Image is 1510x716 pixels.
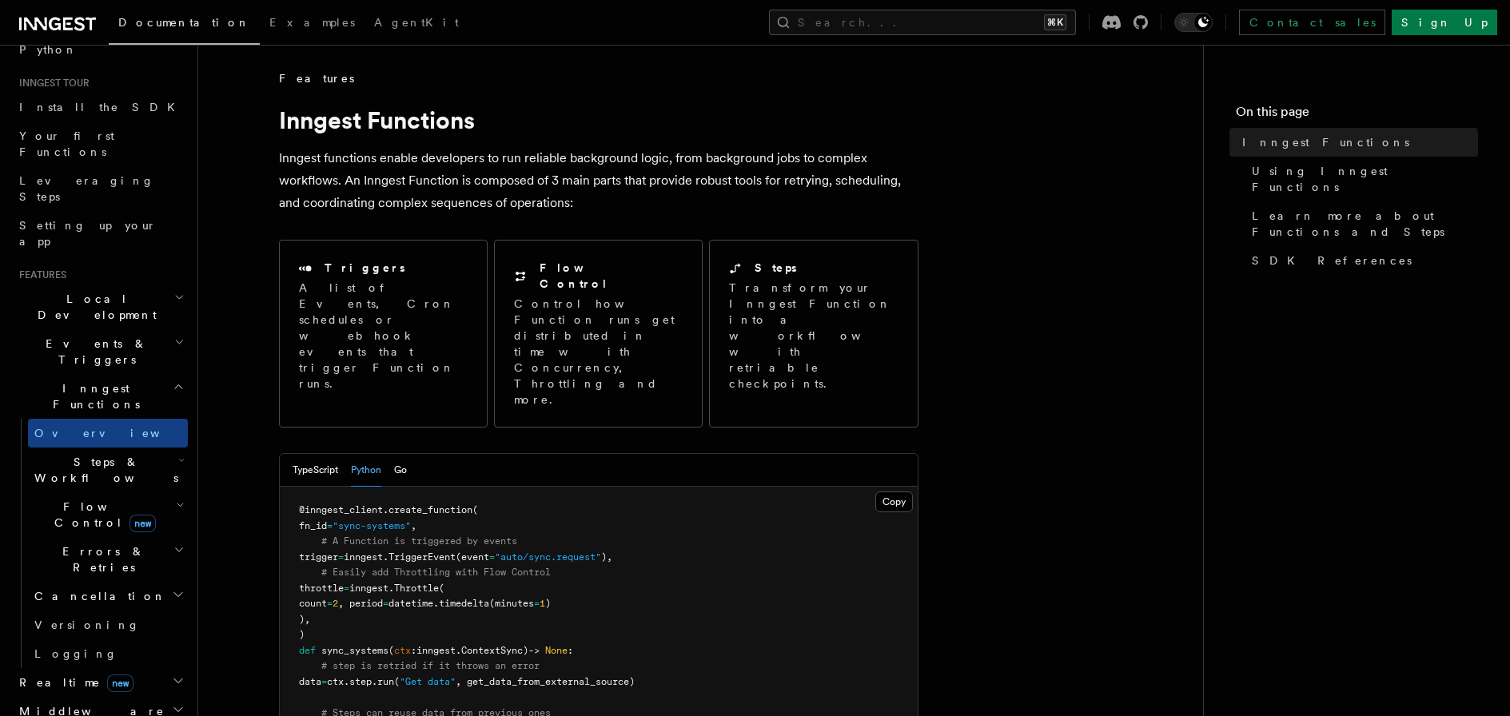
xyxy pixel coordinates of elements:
[456,676,635,687] span: , get_data_from_external_source)
[293,454,338,487] button: TypeScript
[28,582,188,611] button: Cancellation
[388,645,394,656] span: (
[279,147,918,214] p: Inngest functions enable developers to run reliable background logic, from background jobs to com...
[13,329,188,374] button: Events & Triggers
[13,121,188,166] a: Your first Functions
[321,567,551,578] span: # Easily add Throttling with Flow Control
[28,543,173,575] span: Errors & Retries
[769,10,1076,35] button: Search...⌘K
[528,645,540,656] span: ->
[13,419,188,668] div: Inngest Functions
[109,5,260,45] a: Documentation
[1392,10,1497,35] a: Sign Up
[321,535,517,547] span: # A Function is triggered by events
[495,551,601,563] span: "auto/sync.request"
[19,129,114,158] span: Your first Functions
[1245,157,1478,201] a: Using Inngest Functions
[514,296,683,408] p: Control how Function runs get distributed in time with Concurrency, Throttling and more.
[540,598,545,609] span: 1
[19,174,154,203] span: Leveraging Steps
[394,645,411,656] span: ctx
[34,427,199,440] span: Overview
[416,645,456,656] span: inngest
[28,447,188,492] button: Steps & Workflows
[351,454,381,487] button: Python
[1252,253,1412,268] span: SDK References
[383,598,388,609] span: =
[13,166,188,211] a: Leveraging Steps
[13,336,174,368] span: Events & Triggers
[472,504,478,515] span: (
[28,588,166,604] span: Cancellation
[709,240,918,428] a: StepsTransform your Inngest Function into a workflow with retriable checkpoints.
[28,639,188,668] a: Logging
[338,598,383,609] span: , period
[327,598,333,609] span: =
[344,676,349,687] span: .
[374,16,459,29] span: AgentKit
[1252,163,1478,195] span: Using Inngest Functions
[299,629,305,640] span: )
[118,16,250,29] span: Documentation
[129,515,156,532] span: new
[494,240,703,428] a: Flow ControlControl how Function runs get distributed in time with Concurrency, Throttling and more.
[28,537,188,582] button: Errors & Retries
[325,260,405,276] h2: Triggers
[349,583,394,594] span: inngest.
[13,77,90,89] span: Inngest tour
[411,520,416,531] span: ,
[875,491,913,512] button: Copy
[601,551,612,563] span: ),
[321,660,540,671] span: # step is retried if it throws an error
[299,520,327,531] span: fn_id
[279,105,918,134] h1: Inngest Functions
[1245,201,1478,246] a: Learn more about Functions and Steps
[299,676,321,687] span: data
[411,645,416,656] span: :
[28,419,188,447] a: Overview
[13,380,173,412] span: Inngest Functions
[456,645,461,656] span: .
[461,645,528,656] span: ContextSync)
[400,676,456,687] span: "Get data"
[388,551,456,563] span: TriggerEvent
[1239,10,1385,35] a: Contact sales
[107,674,133,692] span: new
[299,280,468,392] p: A list of Events, Cron schedules or webhook events that trigger Function runs.
[439,583,444,594] span: (
[338,551,344,563] span: =
[28,499,176,531] span: Flow Control
[729,280,900,392] p: Transform your Inngest Function into a workflow with retriable checkpoints.
[344,583,349,594] span: =
[383,504,388,515] span: .
[321,645,388,656] span: sync_systems
[540,260,683,292] h2: Flow Control
[299,504,383,515] span: @inngest_client
[394,676,400,687] span: (
[1245,246,1478,275] a: SDK References
[13,668,188,697] button: Realtimenew
[28,454,178,486] span: Steps & Workflows
[388,504,472,515] span: create_function
[13,211,188,256] a: Setting up your app
[344,551,388,563] span: inngest.
[19,219,157,248] span: Setting up your app
[13,674,133,690] span: Realtime
[1236,102,1478,128] h4: On this page
[321,676,327,687] span: =
[365,5,468,43] a: AgentKit
[534,598,540,609] span: =
[13,35,188,64] a: Python
[13,374,188,419] button: Inngest Functions
[299,551,338,563] span: trigger
[260,5,365,43] a: Examples
[349,676,372,687] span: step
[28,492,188,537] button: Flow Controlnew
[372,676,377,687] span: .
[13,268,66,281] span: Features
[1242,134,1409,150] span: Inngest Functions
[489,551,495,563] span: =
[489,598,534,609] span: (minutes
[13,291,174,323] span: Local Development
[299,598,327,609] span: count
